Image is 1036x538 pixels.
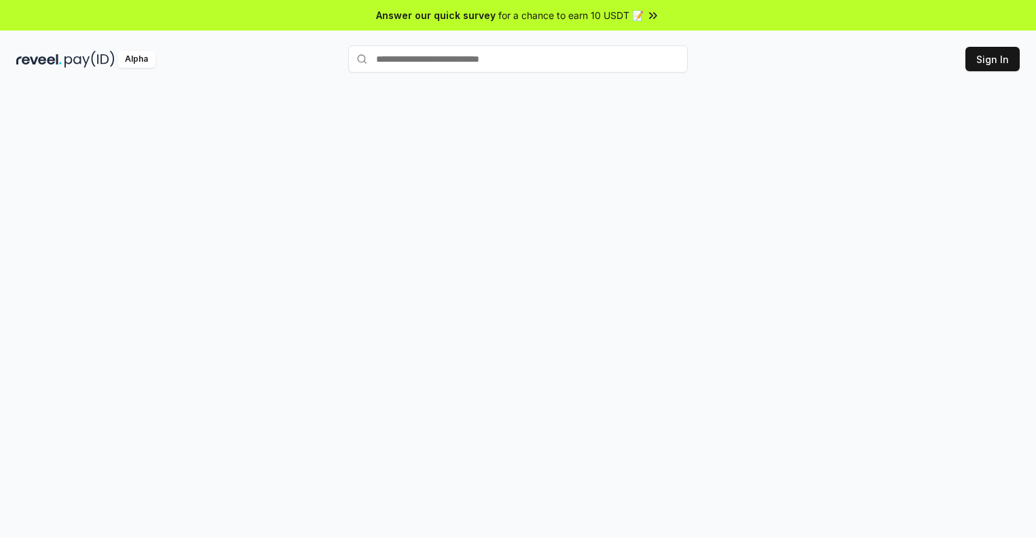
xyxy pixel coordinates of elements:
[64,51,115,68] img: pay_id
[117,51,155,68] div: Alpha
[965,47,1020,71] button: Sign In
[16,51,62,68] img: reveel_dark
[376,8,496,22] span: Answer our quick survey
[498,8,644,22] span: for a chance to earn 10 USDT 📝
